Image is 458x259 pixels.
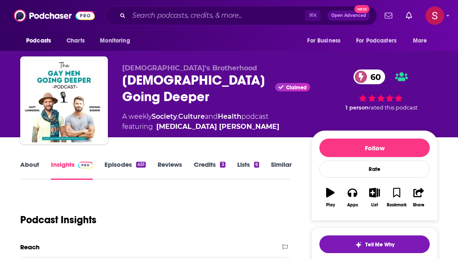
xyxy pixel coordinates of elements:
div: Rate [319,160,430,178]
span: For Podcasters [356,35,396,47]
div: Bookmark [387,203,407,208]
span: rated this podcast [369,104,418,111]
div: Play [326,203,335,208]
button: Bookmark [386,182,407,213]
span: Monitoring [100,35,130,47]
a: Lists6 [237,160,259,180]
button: open menu [20,33,62,49]
span: 1 person [346,104,369,111]
span: [DEMOGRAPHIC_DATA]'s Brotherhood [122,64,257,72]
div: 6 [254,162,259,168]
button: Share [408,182,430,213]
img: Podchaser Pro [78,162,93,168]
a: Culture [178,112,205,120]
span: 60 [362,69,385,84]
div: Search podcasts, credits, & more... [106,6,377,25]
a: Charts [61,33,90,49]
div: A weekly podcast [122,112,279,132]
span: , [177,112,178,120]
div: 60 1 personrated this podcast [324,64,438,117]
a: 60 [354,69,385,84]
a: About [20,160,39,180]
div: 451 [136,162,146,168]
a: Society [152,112,177,120]
span: For Business [307,35,340,47]
a: Episodes451 [104,160,146,180]
button: Play [319,182,341,213]
div: 3 [220,162,225,168]
a: Health [218,112,241,120]
input: Search podcasts, credits, & more... [129,9,305,22]
img: Podchaser - Follow, Share and Rate Podcasts [14,8,95,24]
button: tell me why sparkleTell Me Why [319,235,430,253]
button: Follow [319,139,430,157]
img: User Profile [426,6,444,25]
button: Open AdvancedNew [327,11,370,21]
button: open menu [351,33,409,49]
span: More [413,35,427,47]
div: List [371,203,378,208]
span: Logged in as stephanie85546 [426,6,444,25]
button: Show profile menu [426,6,444,25]
a: Similar [271,160,292,180]
span: and [205,112,218,120]
button: open menu [407,33,438,49]
span: featuring [122,122,279,132]
span: ⌘ K [305,10,321,21]
button: open menu [94,33,141,49]
img: tell me why sparkle [355,241,362,248]
button: Apps [341,182,363,213]
a: Show notifications dropdown [402,8,415,23]
span: Tell Me Why [365,241,394,248]
div: Apps [347,203,358,208]
span: Charts [67,35,85,47]
span: Podcasts [26,35,51,47]
a: Reviews [158,160,182,180]
span: Open Advanced [331,13,366,18]
h1: Podcast Insights [20,214,96,226]
h2: Reach [20,243,40,251]
a: InsightsPodchaser Pro [51,160,93,180]
span: Claimed [286,85,307,90]
button: List [364,182,386,213]
a: [MEDICAL_DATA] [PERSON_NAME] [156,122,279,132]
a: Show notifications dropdown [381,8,396,23]
button: open menu [301,33,351,49]
span: New [354,5,370,13]
div: Share [413,203,424,208]
a: Credits3 [194,160,225,180]
img: Gay Men Going Deeper [22,58,106,142]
